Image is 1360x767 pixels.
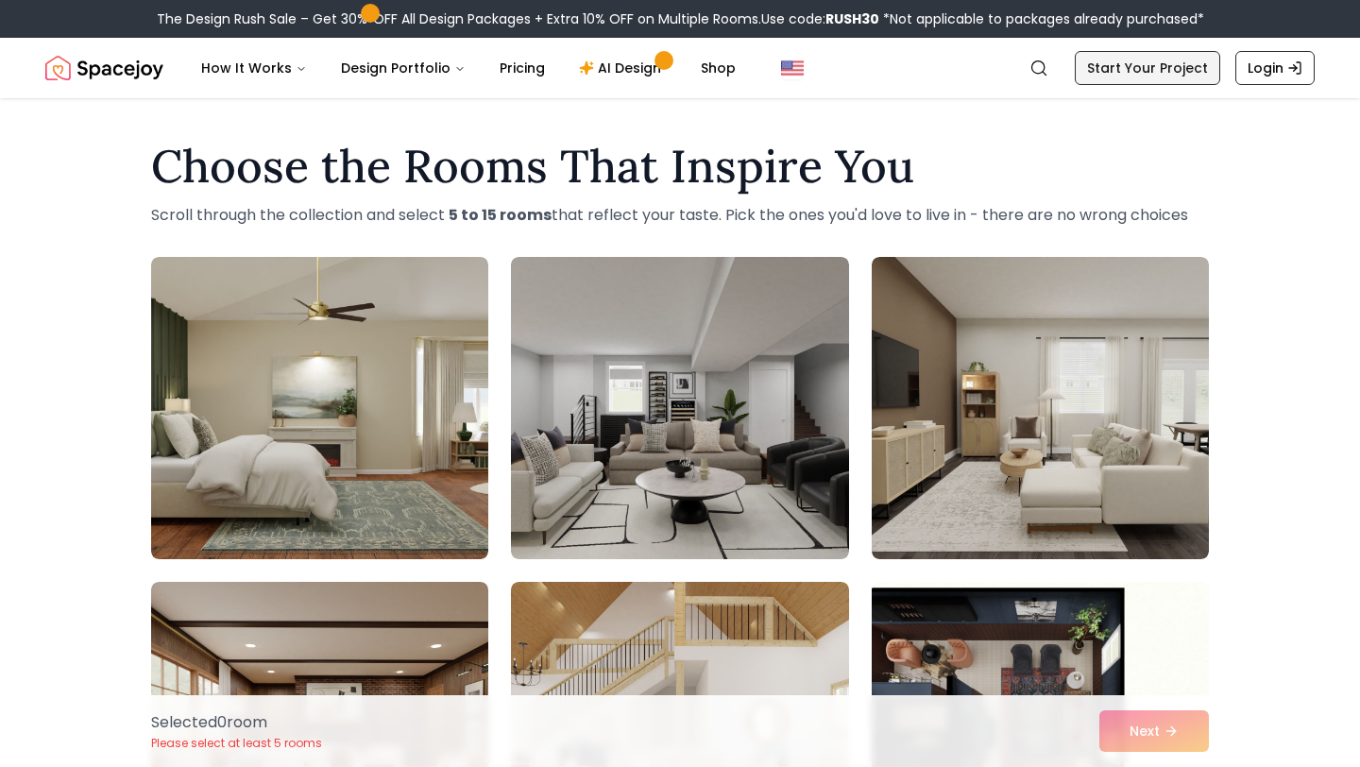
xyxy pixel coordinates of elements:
[449,204,552,226] strong: 5 to 15 rooms
[686,49,751,87] a: Shop
[186,49,322,87] button: How It Works
[151,257,488,559] img: Room room-1
[511,257,848,559] img: Room room-2
[484,49,560,87] a: Pricing
[45,49,163,87] a: Spacejoy
[157,9,1204,28] div: The Design Rush Sale – Get 30% OFF All Design Packages + Extra 10% OFF on Multiple Rooms.
[326,49,481,87] button: Design Portfolio
[1075,51,1220,85] a: Start Your Project
[879,9,1204,28] span: *Not applicable to packages already purchased*
[45,38,1315,98] nav: Global
[45,49,163,87] img: Spacejoy Logo
[781,57,804,79] img: United States
[151,144,1209,189] h1: Choose the Rooms That Inspire You
[151,204,1209,227] p: Scroll through the collection and select that reflect your taste. Pick the ones you'd love to liv...
[151,711,322,734] p: Selected 0 room
[761,9,879,28] span: Use code:
[872,257,1209,559] img: Room room-3
[825,9,879,28] b: RUSH30
[186,49,751,87] nav: Main
[151,736,322,751] p: Please select at least 5 rooms
[564,49,682,87] a: AI Design
[1235,51,1315,85] a: Login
